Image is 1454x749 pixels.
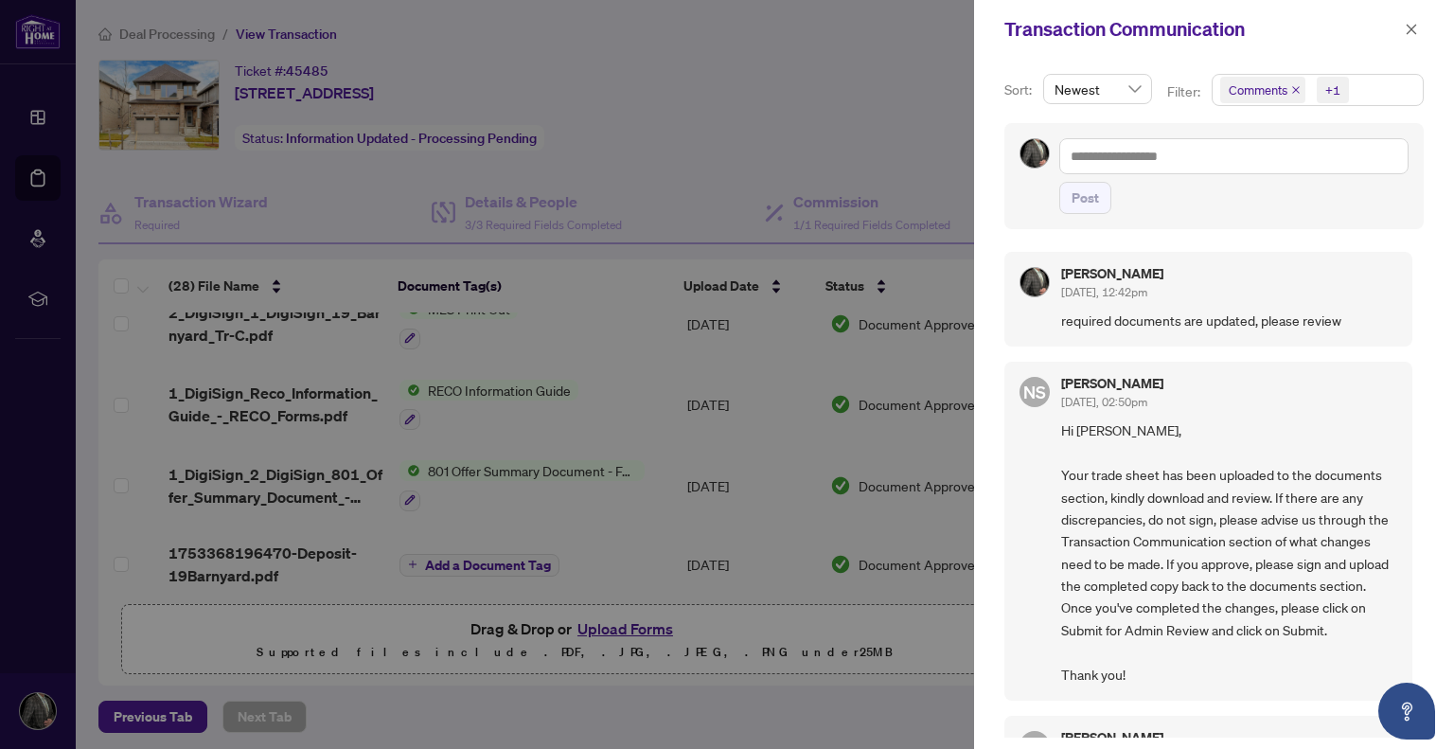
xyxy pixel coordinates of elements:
button: Open asap [1378,683,1435,740]
span: required documents are updated, please review [1061,310,1397,331]
div: +1 [1325,80,1340,99]
p: Sort: [1004,80,1036,100]
span: Comments [1229,80,1287,99]
span: Newest [1055,75,1141,103]
p: Filter: [1167,81,1203,102]
h5: [PERSON_NAME] [1061,731,1163,744]
h5: [PERSON_NAME] [1061,267,1163,280]
img: Profile Icon [1020,139,1049,168]
h5: [PERSON_NAME] [1061,377,1163,390]
span: Hi [PERSON_NAME], Your trade sheet has been uploaded to the documents section, kindly download an... [1061,419,1397,686]
div: Transaction Communication [1004,15,1399,44]
span: Comments [1220,77,1305,103]
span: close [1405,23,1418,36]
button: Post [1059,182,1111,214]
span: [DATE], 12:42pm [1061,285,1147,299]
span: close [1291,85,1301,95]
span: [DATE], 02:50pm [1061,395,1147,409]
span: NS [1023,379,1046,405]
img: Profile Icon [1020,268,1049,296]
